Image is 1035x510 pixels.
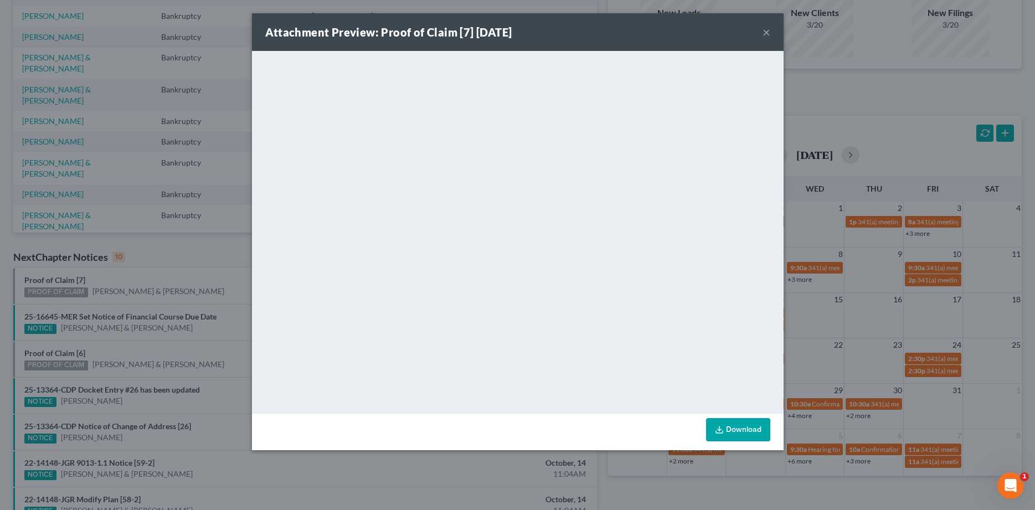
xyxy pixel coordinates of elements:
[265,25,512,39] strong: Attachment Preview: Proof of Claim [7] [DATE]
[1020,472,1029,481] span: 1
[252,51,784,411] iframe: <object ng-attr-data='[URL][DOMAIN_NAME]' type='application/pdf' width='100%' height='650px'></ob...
[997,472,1024,499] iframe: Intercom live chat
[763,25,770,39] button: ×
[706,418,770,441] a: Download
